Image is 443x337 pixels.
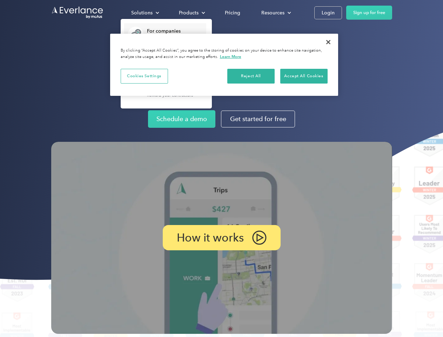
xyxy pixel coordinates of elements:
[52,42,87,57] input: Submit
[261,8,284,17] div: Resources
[121,19,212,108] nav: Solutions
[220,54,241,59] a: More information about your privacy, opens in a new tab
[177,233,244,242] p: How it works
[221,111,295,127] a: Get started for free
[227,69,275,84] button: Reject All
[254,7,297,19] div: Resources
[280,69,328,84] button: Accept All Cookies
[172,7,211,19] div: Products
[51,6,104,19] a: Go to homepage
[314,6,342,19] a: Login
[148,110,215,128] a: Schedule a demo
[321,34,336,50] button: Close
[121,48,328,60] div: By clicking “Accept All Cookies”, you agree to the storing of cookies on your device to enhance s...
[131,8,153,17] div: Solutions
[346,6,392,20] a: Sign up for free
[225,8,240,17] div: Pricing
[179,8,199,17] div: Products
[147,28,203,35] div: For companies
[124,7,165,19] div: Solutions
[322,8,335,17] div: Login
[121,69,168,84] button: Cookies Settings
[110,34,338,96] div: Privacy
[110,34,338,96] div: Cookie banner
[124,23,206,46] a: For companiesEasy vehicle reimbursements
[218,7,247,19] a: Pricing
